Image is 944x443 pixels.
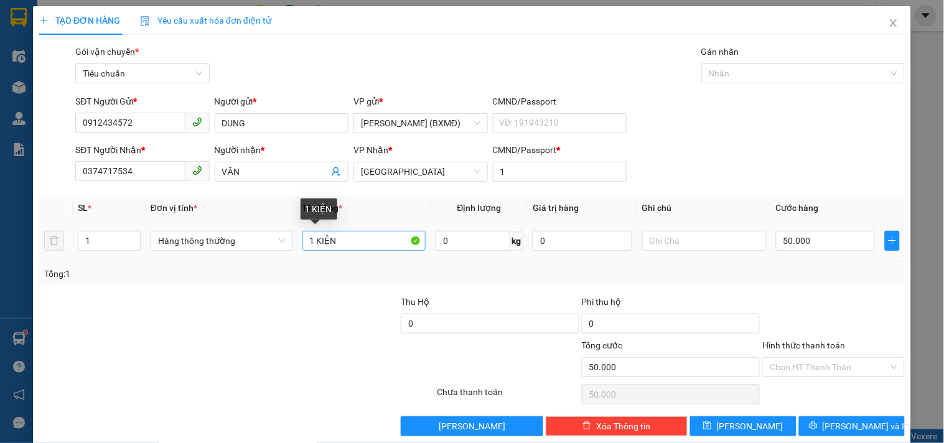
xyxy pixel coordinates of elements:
[510,231,523,251] span: kg
[83,64,202,83] span: Tiêu chuẩn
[75,95,209,108] div: SĐT Người Gửi
[717,419,783,433] span: [PERSON_NAME]
[457,203,502,213] span: Định lượng
[215,143,348,157] div: Người nhận
[886,236,899,246] span: plus
[533,203,579,213] span: Giá trị hàng
[140,16,271,26] span: Yêu cầu xuất hóa đơn điện tử
[361,162,480,181] span: Tuy Hòa
[353,145,388,155] span: VP Nhận
[823,419,910,433] span: [PERSON_NAME] và In
[762,340,845,350] label: Hình thức thanh toán
[493,95,627,108] div: CMND/Passport
[401,297,429,307] span: Thu Hộ
[690,416,796,436] button: save[PERSON_NAME]
[361,114,480,133] span: Hồ Chí Minh (BXMĐ)
[401,416,543,436] button: [PERSON_NAME]
[776,203,819,213] span: Cước hàng
[533,231,632,251] input: 0
[302,231,426,251] input: VD: Bàn, Ghế
[546,416,688,436] button: deleteXóa Thông tin
[889,18,899,28] span: close
[493,143,627,157] div: CMND/Passport
[582,421,591,431] span: delete
[637,196,771,220] th: Ghi chú
[876,6,911,41] button: Close
[301,198,337,220] div: 1 KIỆN
[302,203,343,213] span: Tên hàng
[44,231,64,251] button: delete
[701,47,739,57] label: Gán nhãn
[582,340,623,350] span: Tổng cước
[353,95,487,108] div: VP gửi
[44,267,365,281] div: Tổng: 1
[151,203,197,213] span: Đơn vị tính
[75,47,139,57] span: Gói vận chuyển
[703,421,712,431] span: save
[642,231,766,251] input: Ghi Chú
[436,385,580,407] div: Chưa thanh toán
[192,166,202,175] span: phone
[596,419,650,433] span: Xóa Thông tin
[215,95,348,108] div: Người gửi
[192,117,202,127] span: phone
[78,203,88,213] span: SL
[799,416,905,436] button: printer[PERSON_NAME] và In
[885,231,900,251] button: plus
[439,419,505,433] span: [PERSON_NAME]
[39,16,48,25] span: plus
[39,16,120,26] span: TẠO ĐƠN HÀNG
[75,143,209,157] div: SĐT Người Nhận
[582,295,760,314] div: Phí thu hộ
[140,16,150,26] img: icon
[331,167,341,177] span: user-add
[158,231,285,250] span: Hàng thông thường
[809,421,818,431] span: printer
